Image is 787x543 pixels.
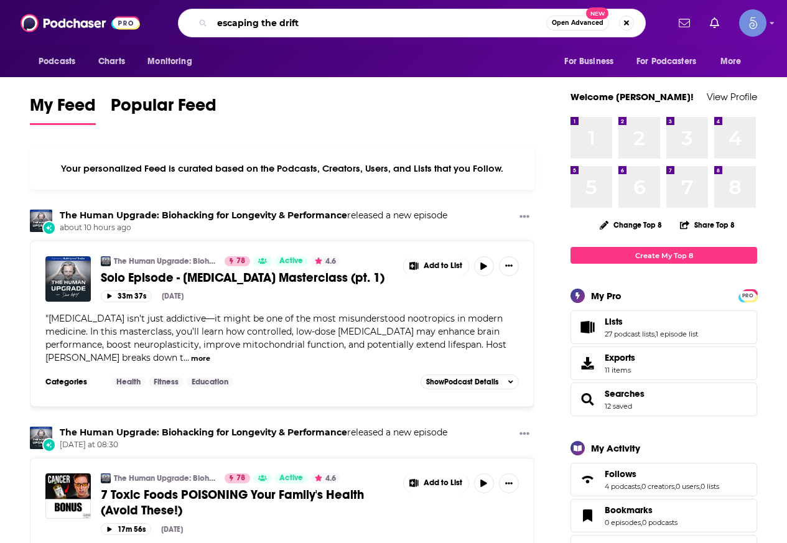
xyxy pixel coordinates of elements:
span: My Feed [30,95,96,123]
a: PRO [740,290,755,300]
a: Health [111,377,146,387]
div: [DATE] [161,525,183,534]
span: New [586,7,608,19]
span: Monitoring [147,53,192,70]
span: Open Advanced [552,20,603,26]
a: 12 saved [605,402,632,411]
img: 7 Toxic Foods POISONING Your Family's Health (Avoid These!) [45,473,91,519]
span: , [699,482,701,491]
a: Bookmarks [575,507,600,524]
a: 27 podcast lists [605,330,654,338]
span: , [674,482,676,491]
span: , [654,330,656,338]
button: more [191,353,210,364]
a: My Feed [30,95,96,125]
img: The Human Upgrade: Biohacking for Longevity & Performance [30,210,52,232]
button: open menu [712,50,757,73]
button: Show profile menu [739,9,766,37]
span: For Podcasters [636,53,696,70]
span: about 10 hours ago [60,223,447,233]
span: Searches [570,383,757,416]
button: Open AdvancedNew [546,16,609,30]
a: View Profile [707,91,757,103]
span: Follows [570,463,757,496]
a: 78 [225,256,250,266]
input: Search podcasts, credits, & more... [212,13,546,33]
span: Lists [570,310,757,344]
span: , [641,518,642,527]
span: Follows [605,468,636,480]
span: " [45,313,506,363]
div: [DATE] [162,292,184,300]
span: Show Podcast Details [426,378,498,386]
a: 1 episode list [656,330,698,338]
a: Lists [575,318,600,336]
a: Create My Top 8 [570,247,757,264]
a: Active [274,256,308,266]
a: Popular Feed [111,95,217,125]
span: [MEDICAL_DATA] isn’t just addictive—it might be one of the most misunderstood nootropics in moder... [45,313,506,363]
a: Show notifications dropdown [705,12,724,34]
img: Solo Episode - Nicotine Masterclass (pt. 1) [45,256,91,302]
img: The Human Upgrade: Biohacking for Longevity & Performance [101,256,111,266]
button: open menu [556,50,629,73]
button: Show More Button [404,473,468,493]
a: Education [187,377,233,387]
button: ShowPodcast Details [421,374,519,389]
span: For Business [564,53,613,70]
a: 78 [225,473,250,483]
img: Podchaser - Follow, Share and Rate Podcasts [21,11,140,35]
a: The Human Upgrade: Biohacking for Longevity & Performance [101,473,111,483]
span: Searches [605,388,645,399]
span: 7 Toxic Foods POISONING Your Family's Health (Avoid These!) [101,487,364,518]
span: 78 [236,255,245,267]
div: My Activity [591,442,640,454]
a: Charts [90,50,133,73]
div: My Pro [591,290,622,302]
h3: Categories [45,377,101,387]
a: The Human Upgrade: Biohacking for Longevity & Performance [114,473,217,483]
button: Show More Button [515,427,534,442]
a: 0 creators [641,482,674,491]
button: 4.6 [311,256,340,266]
button: 4.6 [311,473,340,483]
img: The Human Upgrade: Biohacking for Longevity & Performance [30,427,52,449]
a: Solo Episode - [MEDICAL_DATA] Masterclass (pt. 1) [101,270,394,285]
button: 17m 56s [101,523,151,535]
span: Exports [575,355,600,372]
button: open menu [139,50,208,73]
span: Logged in as Spiral5-G1 [739,9,766,37]
span: Lists [605,316,623,327]
a: 0 lists [701,482,719,491]
span: Charts [98,53,125,70]
span: [DATE] at 08:30 [60,440,447,450]
span: ... [184,352,189,363]
div: New Episode [42,438,56,452]
a: The Human Upgrade: Biohacking for Longevity & Performance [60,210,347,221]
h3: released a new episode [60,427,447,439]
img: User Profile [739,9,766,37]
button: Show More Button [499,473,519,493]
span: Bookmarks [570,499,757,532]
span: , [640,482,641,491]
span: More [720,53,742,70]
a: Lists [605,316,698,327]
a: Follows [575,471,600,488]
a: 0 episodes [605,518,641,527]
a: Welcome [PERSON_NAME]! [570,91,694,103]
a: 0 podcasts [642,518,678,527]
button: Change Top 8 [592,217,669,233]
div: Search podcasts, credits, & more... [178,9,646,37]
button: Share Top 8 [679,213,735,237]
a: Show notifications dropdown [674,12,695,34]
div: Your personalized Feed is curated based on the Podcasts, Creators, Users, and Lists that you Follow. [30,147,534,190]
a: Searches [575,391,600,408]
a: Fitness [149,377,184,387]
span: Solo Episode - [MEDICAL_DATA] Masterclass (pt. 1) [101,270,384,285]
